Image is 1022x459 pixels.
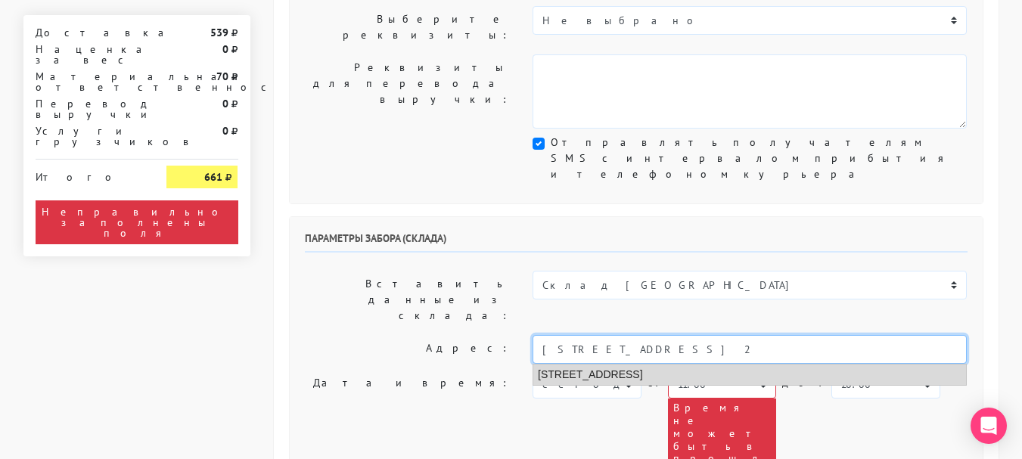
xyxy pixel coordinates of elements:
[210,26,228,39] strong: 539
[294,271,522,329] label: Вставить данные из склада:
[551,135,967,182] label: Отправлять получателям SMS с интервалом прибытия и телефоном курьера
[36,200,238,244] div: Неправильно заполнены поля
[24,98,156,119] div: Перевод выручки
[971,408,1007,444] div: Open Intercom Messenger
[222,42,228,56] strong: 0
[216,70,228,83] strong: 70
[294,6,522,48] label: Выберите реквизиты:
[533,364,966,385] li: [STREET_ADDRESS]
[305,232,968,253] h6: Параметры забора (склада)
[24,126,156,147] div: Услуги грузчиков
[294,54,522,129] label: Реквизиты для перевода выручки:
[24,27,156,38] div: Доставка
[222,124,228,138] strong: 0
[294,335,522,364] label: Адрес:
[36,166,144,182] div: Итого
[222,97,228,110] strong: 0
[24,71,156,92] div: Материальная ответственность
[204,170,222,184] strong: 661
[24,44,156,65] div: Наценка за вес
